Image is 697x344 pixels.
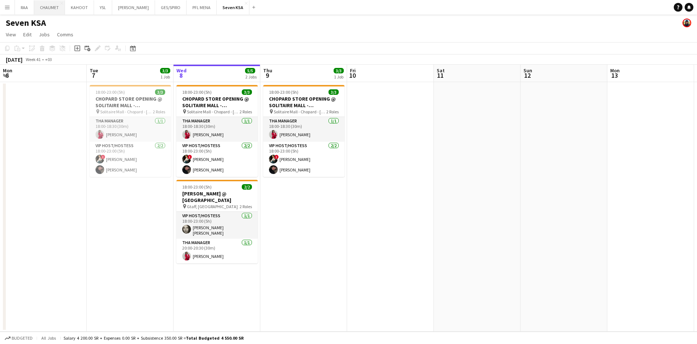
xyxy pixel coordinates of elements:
span: 2/2 [242,184,252,190]
span: 18:00-23:00 (5h) [182,89,212,95]
a: Edit [20,30,34,39]
button: CHAUMET [34,0,65,15]
h1: Seven KSA [6,17,46,28]
span: Gtaff, [GEOGRAPHIC_DATA] [187,204,238,209]
div: 2 Jobs [245,74,257,80]
span: 18:00-23:00 (5h) [95,89,125,95]
span: 6 [2,71,12,80]
span: 10 [349,71,356,80]
span: Budgeted [12,336,33,341]
span: Comms [57,31,73,38]
div: 1 Job [334,74,343,80]
button: YSL [94,0,112,15]
span: View [6,31,16,38]
span: 7 [89,71,98,80]
span: Week 41 [24,57,42,62]
app-card-role: VIP Host/Hostess2/218:00-23:00 (5h)![PERSON_NAME][PERSON_NAME] [263,142,345,177]
span: 2 Roles [153,109,165,114]
span: Total Budgeted 4 550.00 SR [186,335,244,341]
span: 13 [609,71,620,80]
span: Solitaire Mall - Chopard - [GEOGRAPHIC_DATA] [100,109,153,114]
span: Solitaire Mall - Chopard - [GEOGRAPHIC_DATA] [187,109,240,114]
app-card-role: VIP Host/Hostess2/218:00-23:00 (5h)![PERSON_NAME][PERSON_NAME] [176,142,258,177]
span: 18:00-23:00 (5h) [182,184,212,190]
div: 1 Job [160,74,170,80]
a: View [3,30,19,39]
app-card-role: THA Manager1/118:00-18:30 (30m)[PERSON_NAME] [263,117,345,142]
span: Mon [3,67,12,74]
span: Wed [176,67,187,74]
span: 8 [175,71,187,80]
span: 12 [522,71,532,80]
h3: [PERSON_NAME] @ [GEOGRAPHIC_DATA] [176,190,258,203]
button: Seven KSA [217,0,249,15]
app-job-card: 18:00-23:00 (5h)2/2[PERSON_NAME] @ [GEOGRAPHIC_DATA] Gtaff, [GEOGRAPHIC_DATA]2 RolesVIP Host/Host... [176,180,258,263]
app-card-role: THA Manager1/118:00-18:30 (30m)[PERSON_NAME] [90,117,171,142]
button: [PERSON_NAME] [112,0,155,15]
app-user-avatar: Lin Allaf [682,19,691,27]
span: Thu [263,67,272,74]
span: 11 [436,71,445,80]
span: 5/5 [245,68,255,73]
app-card-role: THA Manager1/120:00-20:30 (30m)[PERSON_NAME] [176,239,258,263]
div: Salary 4 200.00 SR + Expenses 0.00 SR + Subsistence 350.00 SR = [64,335,244,341]
span: Mon [610,67,620,74]
span: Jobs [39,31,50,38]
span: Edit [23,31,32,38]
span: Sat [437,67,445,74]
app-card-role: THA Manager1/118:00-18:30 (30m)[PERSON_NAME] [176,117,258,142]
a: Jobs [36,30,53,39]
div: [DATE] [6,56,23,63]
span: 3/3 [160,68,170,73]
a: Comms [54,30,76,39]
span: 2 Roles [240,204,252,209]
span: Fri [350,67,356,74]
app-job-card: 18:00-23:00 (5h)3/3CHOPARD STORE OPENING @ SOLITAIRE MALL - [GEOGRAPHIC_DATA] Solitaire Mall - Ch... [90,85,171,177]
span: 2 Roles [326,109,339,114]
span: 3/3 [155,89,165,95]
span: 3/3 [329,89,339,95]
span: ! [188,155,192,159]
span: 2 Roles [240,109,252,114]
h3: CHOPARD STORE OPENING @ SOLITAIRE MALL - [GEOGRAPHIC_DATA] [263,96,345,109]
app-card-role: VIP Host/Hostess1/118:00-23:00 (5h)[PERSON_NAME] [PERSON_NAME] [176,212,258,239]
span: 3/3 [242,89,252,95]
button: PFL MENA [187,0,217,15]
button: Budgeted [4,334,34,342]
app-job-card: 18:00-23:00 (5h)3/3CHOPARD STORE OPENING @ SOLITAIRE MALL - [GEOGRAPHIC_DATA] Solitaire Mall - Ch... [176,85,258,177]
h3: CHOPARD STORE OPENING @ SOLITAIRE MALL - [GEOGRAPHIC_DATA] [176,96,258,109]
app-card-role: VIP Host/Hostess2/218:00-23:00 (5h)![PERSON_NAME][PERSON_NAME] [90,142,171,177]
span: Solitaire Mall - Chopard - [GEOGRAPHIC_DATA] [274,109,326,114]
app-job-card: 18:00-23:00 (5h)3/3CHOPARD STORE OPENING @ SOLITAIRE MALL - [GEOGRAPHIC_DATA] Solitaire Mall - Ch... [263,85,345,177]
span: Sun [523,67,532,74]
span: All jobs [40,335,57,341]
span: ! [274,155,279,159]
span: 18:00-23:00 (5h) [269,89,298,95]
span: ! [101,155,105,159]
button: RAA [15,0,34,15]
div: +03 [45,57,52,62]
button: KAHOOT [65,0,94,15]
button: GES/SPIRO [155,0,187,15]
span: Tue [90,67,98,74]
span: 3/3 [334,68,344,73]
span: 9 [262,71,272,80]
h3: CHOPARD STORE OPENING @ SOLITAIRE MALL - [GEOGRAPHIC_DATA] [90,96,171,109]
